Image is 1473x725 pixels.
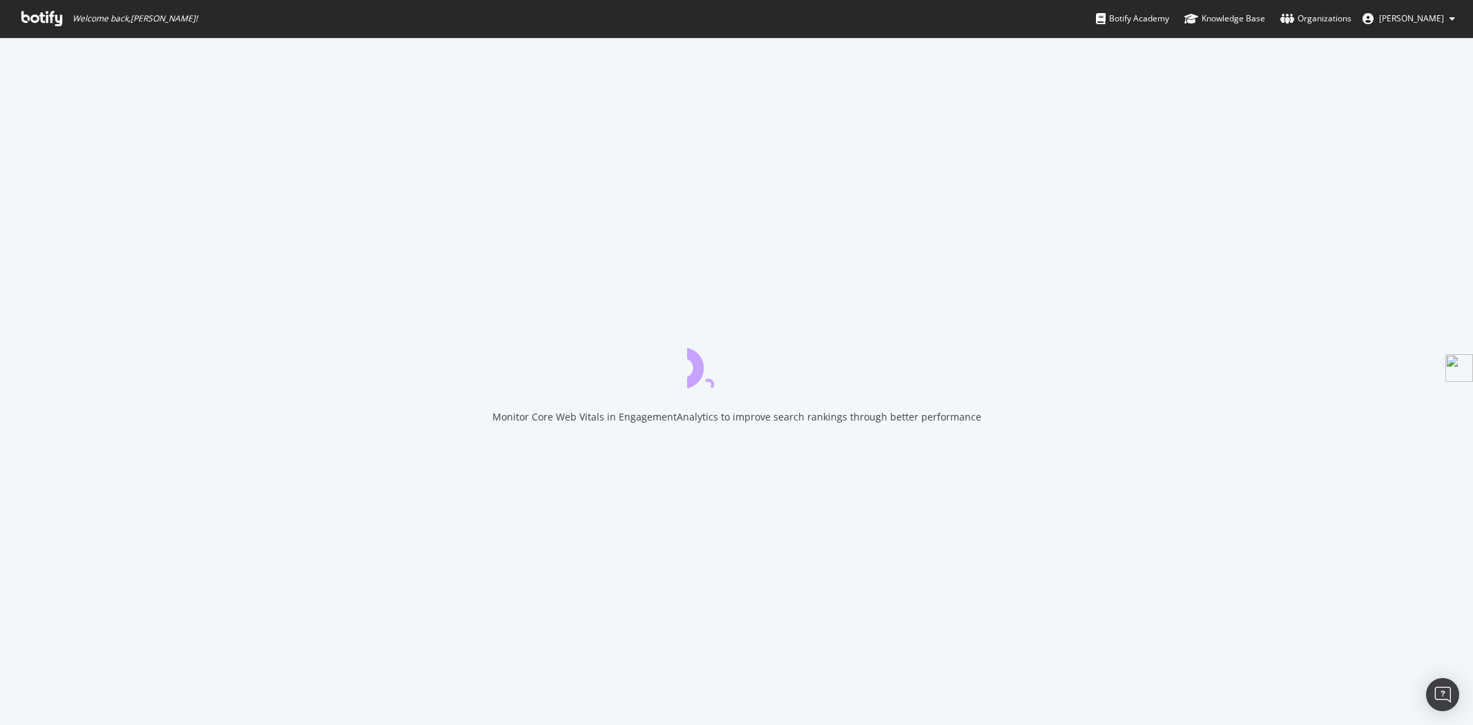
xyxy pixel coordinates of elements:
[687,338,787,388] div: animation
[1096,12,1169,26] div: Botify Academy
[1445,354,1473,382] img: side-widget.svg
[1426,678,1459,711] div: Open Intercom Messenger
[73,13,198,24] span: Welcome back, [PERSON_NAME] !
[1280,12,1351,26] div: Organizations
[1184,12,1265,26] div: Knowledge Base
[492,410,981,424] div: Monitor Core Web Vitals in EngagementAnalytics to improve search rankings through better performance
[1379,12,1444,24] span: Matthew Edgar
[1351,8,1466,30] button: [PERSON_NAME]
